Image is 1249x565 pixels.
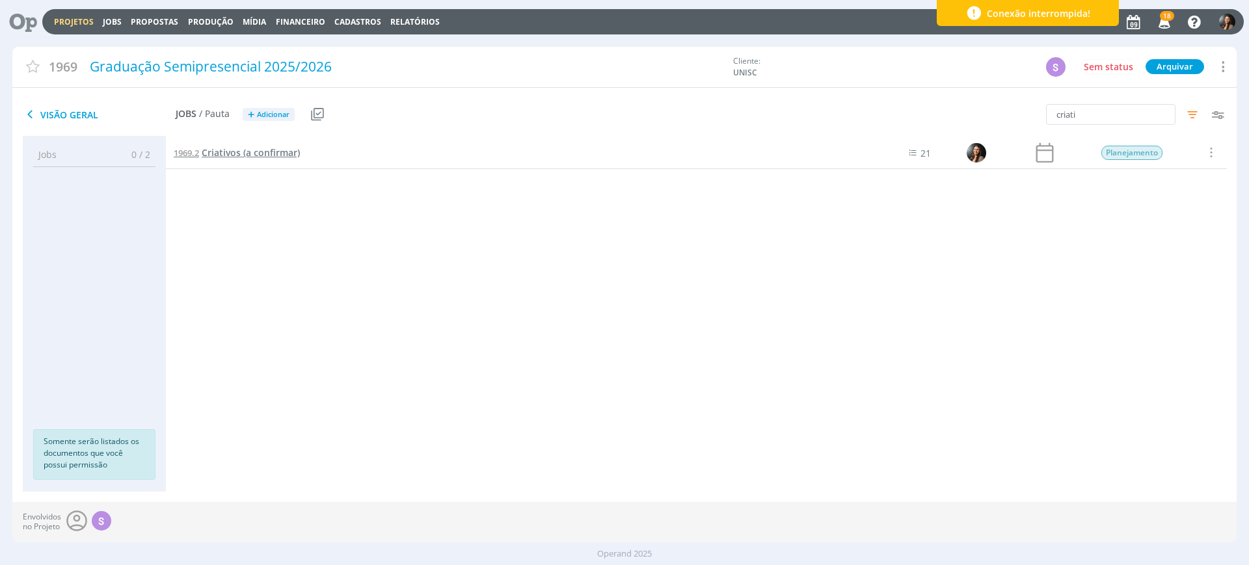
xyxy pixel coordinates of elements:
[733,55,1026,79] div: Cliente:
[54,16,94,27] a: Projetos
[987,7,1090,20] span: Conexão interrompida!
[733,67,831,79] span: UNISC
[243,16,266,27] a: Mídia
[188,16,234,27] a: Produção
[127,17,182,27] button: Propostas
[85,52,727,82] div: Graduação Semipresencial 2025/2026
[272,17,329,27] button: Financeiro
[174,147,199,159] span: 1969.2
[1218,10,1236,33] button: B
[131,16,178,27] span: Propostas
[920,147,931,159] span: 21
[176,109,196,120] span: Jobs
[1046,57,1066,77] div: S
[202,146,300,159] span: Criativos (a confirmar)
[330,17,385,27] button: Cadastros
[1160,11,1174,21] span: 18
[103,16,122,27] a: Jobs
[99,17,126,27] button: Jobs
[1150,10,1177,34] button: 18
[1101,146,1162,160] span: Planejamento
[276,16,325,27] a: Financeiro
[1146,59,1204,74] button: Arquivar
[1045,57,1066,77] button: S
[50,17,98,27] button: Projetos
[199,109,230,120] span: / Pauta
[334,16,381,27] span: Cadastros
[23,107,176,122] span: Visão Geral
[243,108,295,122] button: +Adicionar
[92,511,111,531] div: S
[257,111,289,119] span: Adicionar
[967,143,986,163] img: B
[49,57,77,76] span: 1969
[38,148,57,161] span: Jobs
[248,108,254,122] span: +
[390,16,440,27] a: Relatórios
[122,148,150,161] span: 0 / 2
[1081,59,1136,75] button: Sem status
[23,512,61,531] span: Envolvidos no Projeto
[1046,104,1175,125] input: Busca
[1084,60,1133,73] span: Sem status
[174,146,300,160] a: 1969.2Criativos (a confirmar)
[386,17,444,27] button: Relatórios
[1219,14,1235,30] img: B
[44,436,145,471] p: Somente serão listados os documentos que você possui permissão
[239,17,270,27] button: Mídia
[184,17,237,27] button: Produção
